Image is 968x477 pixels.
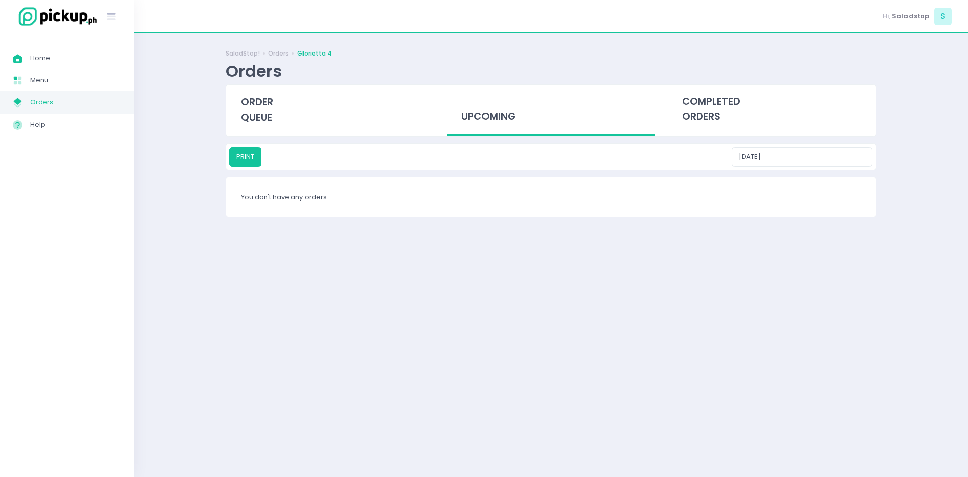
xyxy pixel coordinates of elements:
span: Orders [30,96,121,109]
button: PRINT [229,147,261,167]
span: Home [30,51,121,65]
img: logo [13,6,98,27]
span: S [934,8,952,25]
span: Menu [30,74,121,87]
a: Orders [268,49,289,58]
span: Hi, [883,11,890,21]
div: You don't have any orders. [226,177,876,217]
span: Saladstop [892,11,929,21]
div: completed orders [668,85,876,134]
span: Help [30,118,121,131]
div: Orders [226,61,282,81]
a: Glorietta 4 [297,49,332,58]
a: SaladStop! [226,49,260,58]
div: upcoming [447,85,655,137]
span: order queue [241,95,273,124]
